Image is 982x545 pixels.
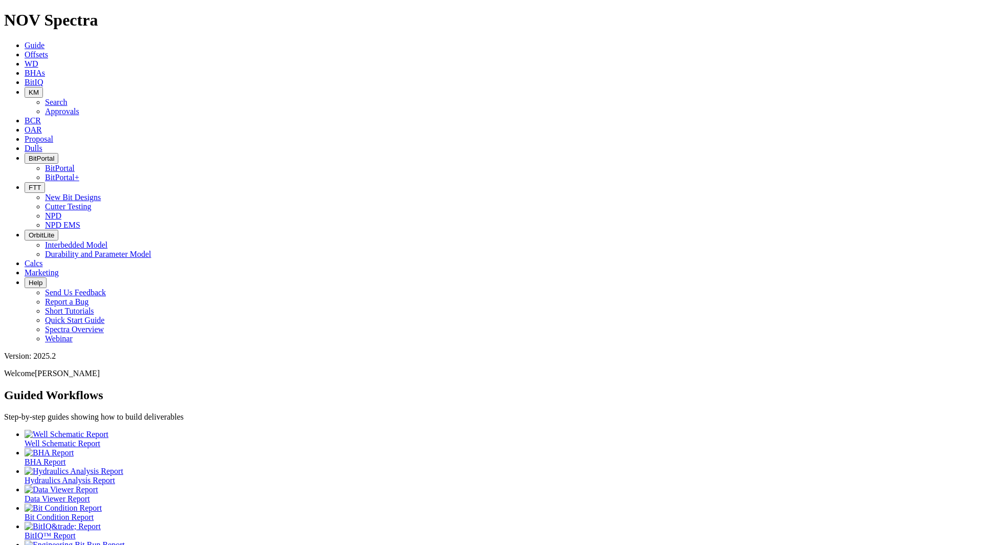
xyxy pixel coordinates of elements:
h2: Guided Workflows [4,388,978,402]
img: Data Viewer Report [25,485,98,494]
span: BHA Report [25,457,65,466]
div: Version: 2025.2 [4,352,978,361]
a: WD [25,59,38,68]
a: Hydraulics Analysis Report Hydraulics Analysis Report [25,467,978,485]
a: Dulls [25,144,42,152]
a: BitIQ [25,78,43,86]
span: BitPortal [29,155,54,162]
a: Durability and Parameter Model [45,250,151,258]
a: BitIQ&trade; Report BitIQ™ Report [25,522,978,540]
a: Quick Start Guide [45,316,104,324]
a: Interbedded Model [45,241,107,249]
span: Well Schematic Report [25,439,100,448]
a: Offsets [25,50,48,59]
button: KM [25,87,43,98]
img: BitIQ&trade; Report [25,522,101,531]
a: Data Viewer Report Data Viewer Report [25,485,978,503]
a: BHA Report BHA Report [25,448,978,466]
p: Welcome [4,369,978,378]
a: Spectra Overview [45,325,104,334]
span: FTT [29,184,41,191]
a: Calcs [25,259,43,268]
a: BitPortal+ [45,173,79,182]
a: Guide [25,41,44,50]
h1: NOV Spectra [4,11,978,30]
a: BHAs [25,69,45,77]
span: Hydraulics Analysis Report [25,476,115,485]
a: BCR [25,116,41,125]
a: Well Schematic Report Well Schematic Report [25,430,978,448]
span: [PERSON_NAME] [35,369,100,378]
a: Report a Bug [45,297,88,306]
button: BitPortal [25,153,58,164]
a: NPD EMS [45,221,80,229]
img: BHA Report [25,448,74,457]
a: BitPortal [45,164,75,172]
span: OrbitLite [29,231,54,239]
a: OAR [25,125,42,134]
button: Help [25,277,47,288]
img: Bit Condition Report [25,504,102,513]
a: Short Tutorials [45,307,94,315]
a: New Bit Designs [45,193,101,202]
span: Help [29,279,42,287]
a: Approvals [45,107,79,116]
a: NPD [45,211,61,220]
a: Webinar [45,334,73,343]
button: FTT [25,182,45,193]
a: Marketing [25,268,59,277]
span: Data Viewer Report [25,494,90,503]
span: BitIQ™ Report [25,531,76,540]
span: KM [29,89,39,96]
a: Send Us Feedback [45,288,106,297]
a: Cutter Testing [45,202,92,211]
img: Hydraulics Analysis Report [25,467,123,476]
a: Proposal [25,135,53,143]
a: Bit Condition Report Bit Condition Report [25,504,978,521]
img: Well Schematic Report [25,430,108,439]
span: Bit Condition Report [25,513,94,521]
button: OrbitLite [25,230,58,241]
a: Search [45,98,68,106]
p: Step-by-step guides showing how to build deliverables [4,412,978,422]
